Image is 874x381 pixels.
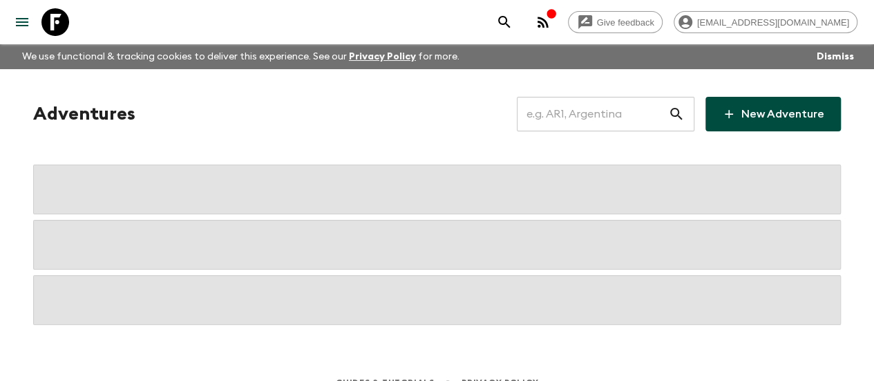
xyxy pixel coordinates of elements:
[813,47,857,66] button: Dismiss
[491,8,518,36] button: search adventures
[690,17,857,28] span: [EMAIL_ADDRESS][DOMAIN_NAME]
[517,95,668,133] input: e.g. AR1, Argentina
[589,17,662,28] span: Give feedback
[17,44,465,69] p: We use functional & tracking cookies to deliver this experience. See our for more.
[349,52,416,62] a: Privacy Policy
[674,11,857,33] div: [EMAIL_ADDRESS][DOMAIN_NAME]
[8,8,36,36] button: menu
[568,11,663,33] a: Give feedback
[33,100,135,128] h1: Adventures
[705,97,841,131] a: New Adventure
